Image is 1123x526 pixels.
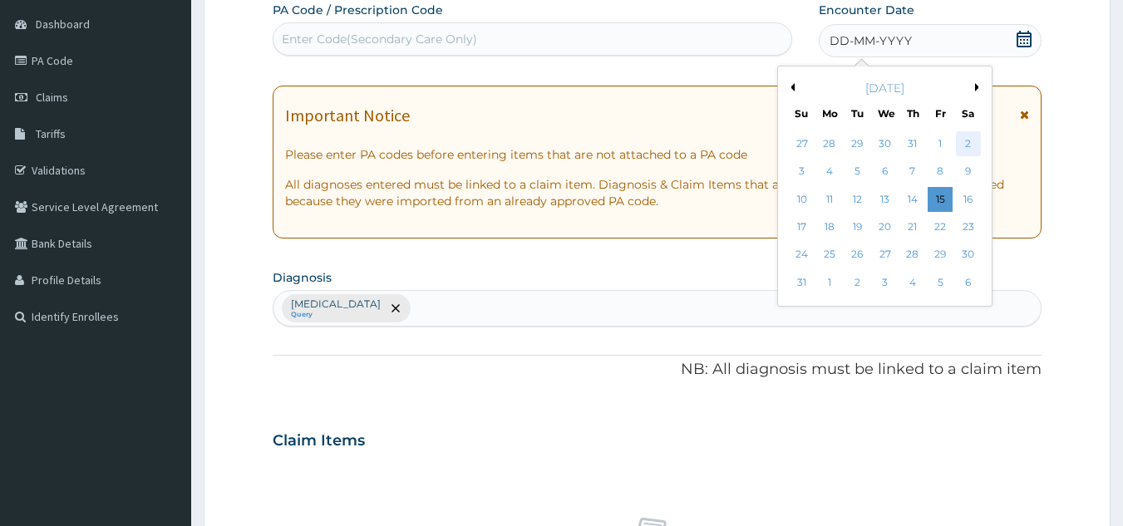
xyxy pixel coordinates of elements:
div: Choose Wednesday, August 27th, 2025 [873,243,898,268]
span: DD-MM-YYYY [830,32,912,49]
div: Choose Sunday, July 27th, 2025 [790,131,815,156]
div: Choose Thursday, July 31st, 2025 [900,131,925,156]
div: Choose Thursday, August 14th, 2025 [900,187,925,212]
p: NB: All diagnosis must be linked to a claim item [273,359,1042,381]
div: Choose Saturday, August 2nd, 2025 [956,131,981,156]
div: Choose Wednesday, August 6th, 2025 [873,160,898,184]
div: Choose Monday, August 18th, 2025 [817,214,842,239]
div: Choose Monday, August 11th, 2025 [817,187,842,212]
div: Choose Wednesday, August 13th, 2025 [873,187,898,212]
div: Choose Tuesday, September 2nd, 2025 [845,270,870,295]
div: Choose Saturday, August 30th, 2025 [956,243,981,268]
div: Choose Friday, August 1st, 2025 [928,131,953,156]
div: Choose Monday, September 1st, 2025 [817,270,842,295]
h3: Claim Items [273,432,365,450]
div: Choose Friday, August 29th, 2025 [928,243,953,268]
div: Choose Tuesday, July 29th, 2025 [845,131,870,156]
div: [DATE] [785,80,985,96]
div: Choose Sunday, August 17th, 2025 [790,214,815,239]
div: Choose Sunday, August 3rd, 2025 [790,160,815,184]
div: Choose Tuesday, August 26th, 2025 [845,243,870,268]
span: Claims [36,90,68,105]
div: Choose Monday, August 25th, 2025 [817,243,842,268]
p: Please enter PA codes before entering items that are not attached to a PA code [285,146,1030,163]
label: PA Code / Prescription Code [273,2,443,18]
div: Fr [933,106,948,120]
div: Choose Saturday, August 23rd, 2025 [956,214,981,239]
div: Choose Saturday, September 6th, 2025 [956,270,981,295]
div: Choose Wednesday, September 3rd, 2025 [873,270,898,295]
div: Tu [850,106,864,120]
div: Choose Sunday, August 10th, 2025 [790,187,815,212]
div: Choose Sunday, August 31st, 2025 [790,270,815,295]
div: Choose Tuesday, August 12th, 2025 [845,187,870,212]
button: Next Month [975,83,983,91]
div: Choose Saturday, August 16th, 2025 [956,187,981,212]
div: Choose Thursday, September 4th, 2025 [900,270,925,295]
div: Choose Thursday, August 28th, 2025 [900,243,925,268]
span: Dashboard [36,17,90,32]
div: Choose Wednesday, August 20th, 2025 [873,214,898,239]
div: Choose Tuesday, August 5th, 2025 [845,160,870,184]
small: Query [291,311,381,319]
label: Diagnosis [273,269,332,286]
div: Mo [822,106,836,120]
span: Tariffs [36,126,66,141]
button: Previous Month [786,83,795,91]
div: We [878,106,892,120]
div: Sa [962,106,976,120]
div: Th [906,106,920,120]
div: Su [795,106,809,120]
div: Choose Monday, August 4th, 2025 [817,160,842,184]
div: Enter Code(Secondary Care Only) [282,31,477,47]
div: Choose Friday, August 15th, 2025 [928,187,953,212]
p: [MEDICAL_DATA] [291,297,381,311]
div: Choose Friday, August 22nd, 2025 [928,214,953,239]
div: Choose Saturday, August 9th, 2025 [956,160,981,184]
div: month 2025-08 [788,130,982,297]
div: Choose Thursday, August 7th, 2025 [900,160,925,184]
div: Choose Friday, September 5th, 2025 [928,270,953,295]
div: Choose Thursday, August 21st, 2025 [900,214,925,239]
div: Choose Sunday, August 24th, 2025 [790,243,815,268]
div: Choose Monday, July 28th, 2025 [817,131,842,156]
div: Choose Friday, August 8th, 2025 [928,160,953,184]
p: All diagnoses entered must be linked to a claim item. Diagnosis & Claim Items that are visible bu... [285,176,1030,209]
div: Choose Wednesday, July 30th, 2025 [873,131,898,156]
h1: Important Notice [285,106,410,125]
div: Choose Tuesday, August 19th, 2025 [845,214,870,239]
label: Encounter Date [819,2,914,18]
span: remove selection option [388,301,403,316]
